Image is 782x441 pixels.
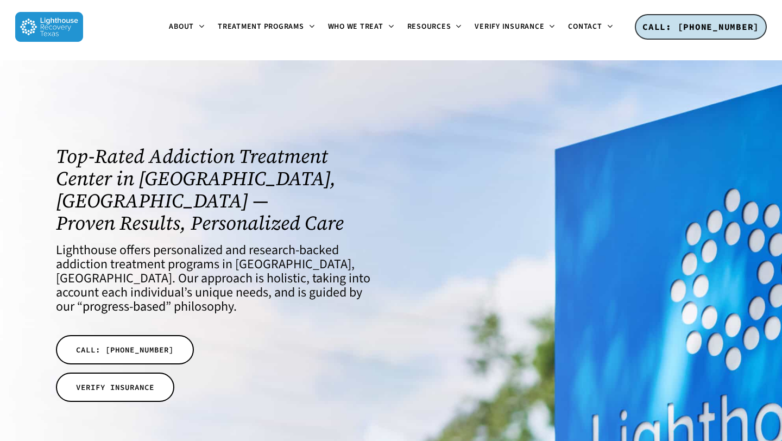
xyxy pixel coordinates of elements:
[83,297,166,316] a: progress-based
[56,335,194,364] a: CALL: [PHONE_NUMBER]
[218,21,304,32] span: Treatment Programs
[407,21,451,32] span: Resources
[56,373,174,402] a: VERIFY INSURANCE
[56,243,377,314] h4: Lighthouse offers personalized and research-backed addiction treatment programs in [GEOGRAPHIC_DA...
[76,344,174,355] span: CALL: [PHONE_NUMBER]
[475,21,544,32] span: Verify Insurance
[162,23,211,31] a: About
[56,145,377,234] h1: Top-Rated Addiction Treatment Center in [GEOGRAPHIC_DATA], [GEOGRAPHIC_DATA] — Proven Results, Pe...
[401,23,469,31] a: Resources
[328,21,383,32] span: Who We Treat
[635,14,767,40] a: CALL: [PHONE_NUMBER]
[468,23,562,31] a: Verify Insurance
[568,21,602,32] span: Contact
[211,23,321,31] a: Treatment Programs
[76,382,154,393] span: VERIFY INSURANCE
[642,21,759,32] span: CALL: [PHONE_NUMBER]
[15,12,83,42] img: Lighthouse Recovery Texas
[169,21,194,32] span: About
[562,23,619,31] a: Contact
[321,23,401,31] a: Who We Treat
